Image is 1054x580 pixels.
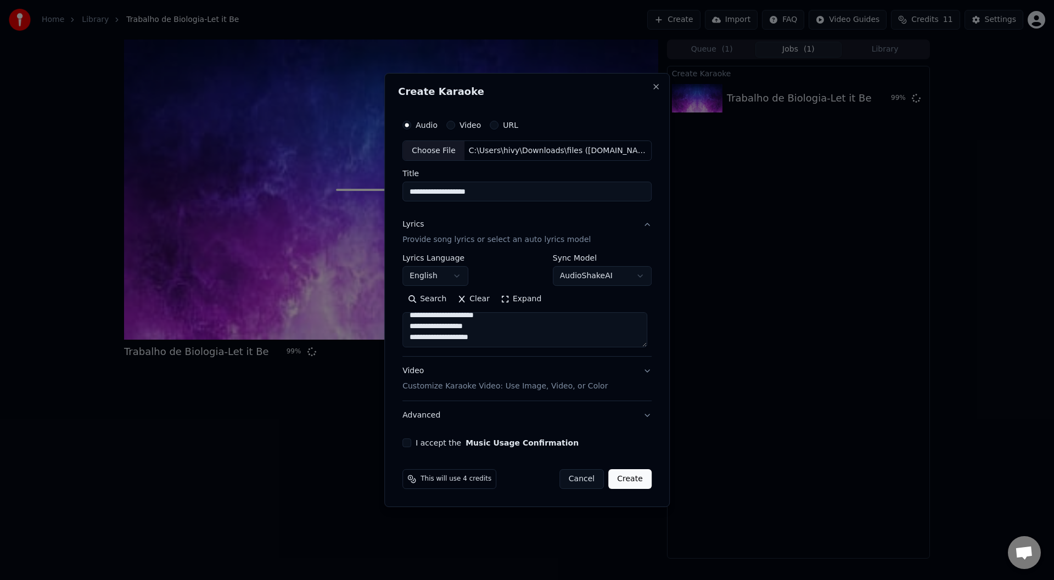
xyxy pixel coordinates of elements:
div: Choose File [403,141,464,161]
button: Cancel [559,469,604,489]
div: C:\Users\hivy\Downloads\files ([DOMAIN_NAME]) (3)\Design sem nome (2).mp3 [464,145,651,156]
button: Expand [495,291,547,308]
label: Audio [416,121,438,129]
button: Advanced [402,401,652,430]
div: Lyrics [402,219,424,230]
p: Provide song lyrics or select an auto lyrics model [402,235,591,246]
button: Create [608,469,652,489]
label: Title [402,170,652,178]
h2: Create Karaoke [398,87,656,97]
div: LyricsProvide song lyrics or select an auto lyrics model [402,255,652,357]
button: LyricsProvide song lyrics or select an auto lyrics model [402,211,652,255]
label: Lyrics Language [402,255,468,262]
label: URL [503,121,518,129]
label: Sync Model [553,255,652,262]
div: Video [402,366,608,392]
label: Video [459,121,481,129]
span: This will use 4 credits [421,475,491,483]
button: Clear [452,291,495,308]
label: I accept the [416,439,579,447]
button: VideoCustomize Karaoke Video: Use Image, Video, or Color [402,357,652,401]
button: I accept the [466,439,579,447]
p: Customize Karaoke Video: Use Image, Video, or Color [402,381,608,392]
button: Search [402,291,452,308]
